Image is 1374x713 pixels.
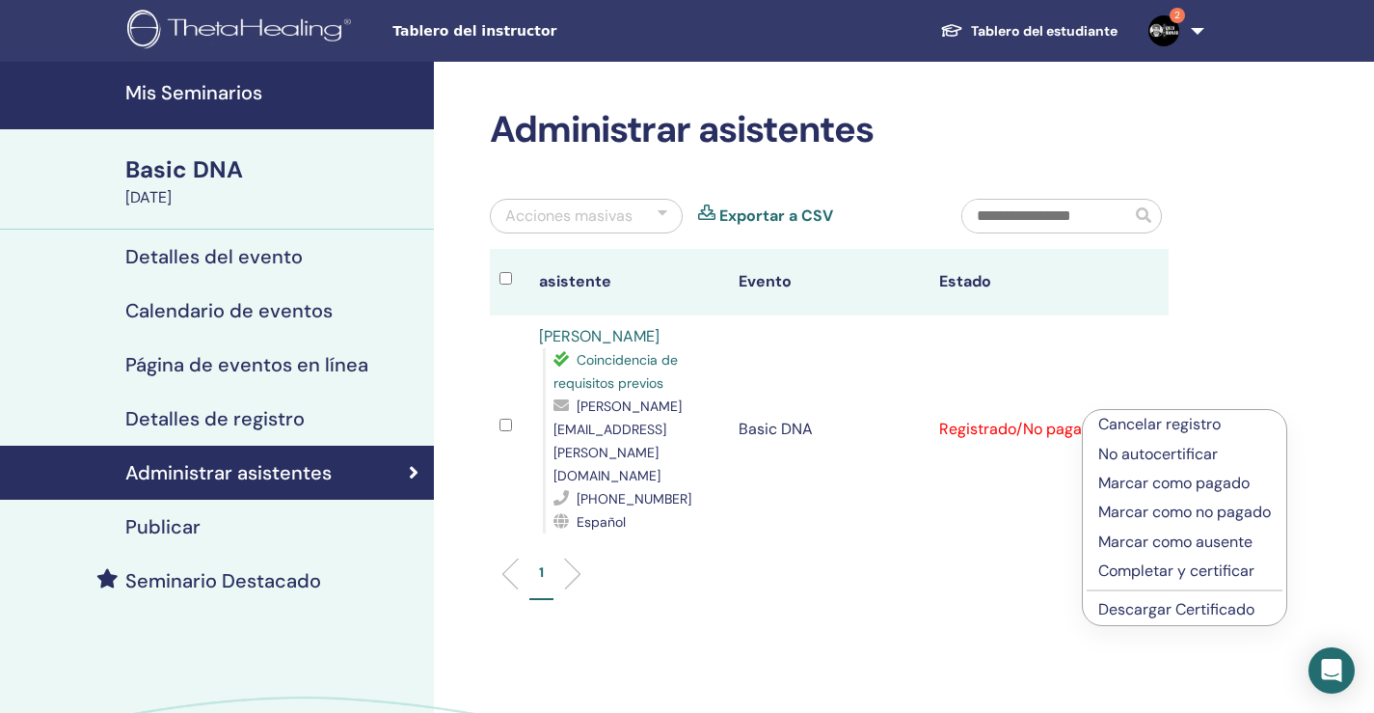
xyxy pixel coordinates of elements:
a: Tablero del estudiante [925,14,1133,49]
h4: Página de eventos en línea [125,353,368,376]
th: Estado [929,249,1129,315]
img: default.jpg [1148,15,1179,46]
h4: Calendario de eventos [125,299,333,322]
div: Acciones masivas [505,205,633,228]
span: Tablero del instructor [392,21,682,41]
h2: Administrar asistentes [490,108,1169,152]
span: Coincidencia de requisitos previos [553,351,678,392]
p: Completar y certificar [1098,560,1271,583]
span: [PHONE_NUMBER] [577,490,691,507]
th: Evento [729,249,929,315]
a: [PERSON_NAME] [539,326,660,346]
td: Basic DNA [729,315,929,543]
p: Cancelar registro [1098,413,1271,436]
h4: Seminario Destacado [125,569,321,592]
p: Marcar como ausente [1098,531,1271,554]
div: Basic DNA [125,153,422,186]
h4: Mis Seminarios [125,81,422,104]
div: Open Intercom Messenger [1308,647,1355,694]
span: Español [577,513,626,531]
th: asistente [529,249,729,315]
span: 2 [1170,8,1185,23]
h4: Administrar asistentes [125,461,332,484]
div: [DATE] [125,186,422,209]
img: graduation-cap-white.svg [940,22,963,39]
p: Marcar como pagado [1098,472,1271,495]
a: Basic DNA[DATE] [114,153,434,209]
span: [PERSON_NAME][EMAIL_ADDRESS][PERSON_NAME][DOMAIN_NAME] [553,398,682,484]
p: 1 [539,562,544,583]
a: Exportar a CSV [719,205,833,228]
p: Marcar como no pagado [1098,501,1271,524]
img: logo.png [127,10,358,53]
p: No autocertificar [1098,443,1271,466]
h4: Detalles de registro [125,407,305,430]
a: Descargar Certificado [1098,599,1254,619]
h4: Detalles del evento [125,245,303,268]
h4: Publicar [125,515,201,538]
